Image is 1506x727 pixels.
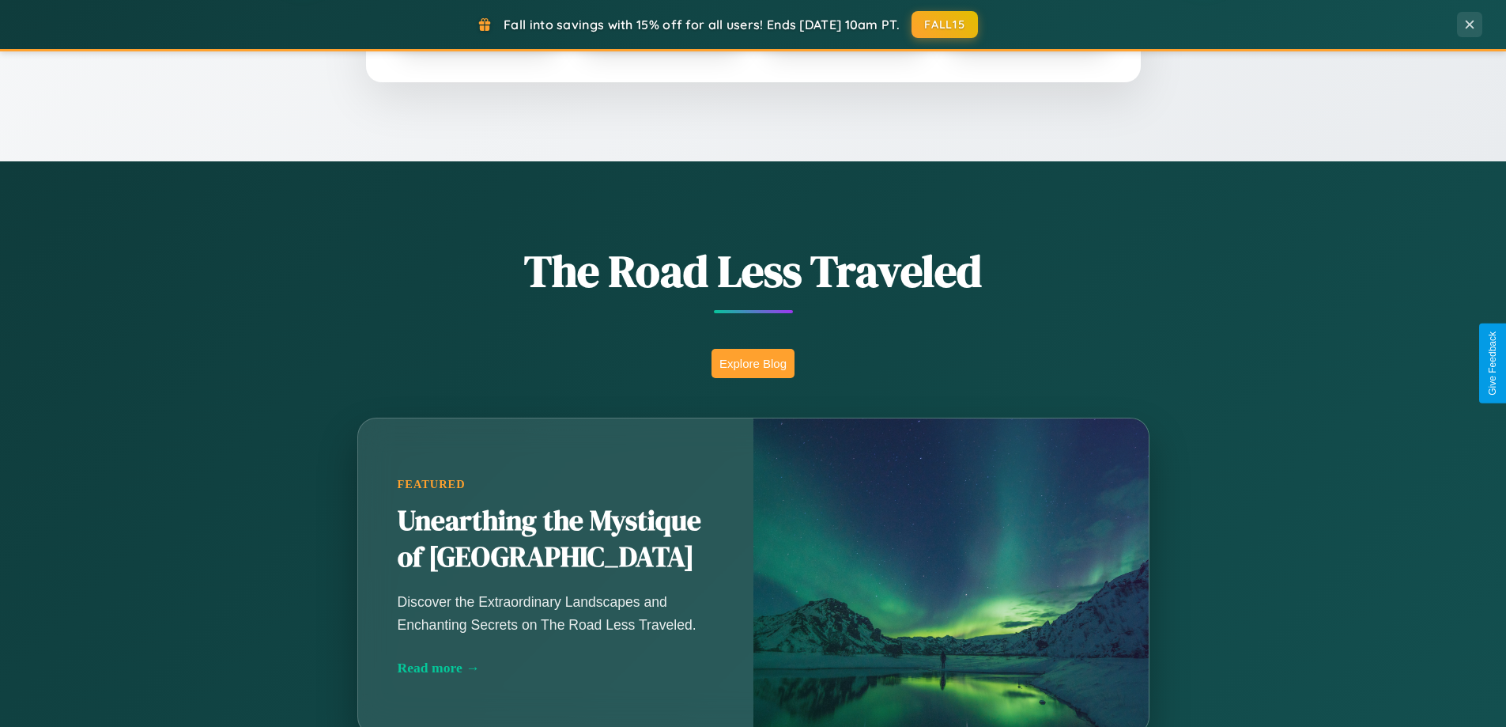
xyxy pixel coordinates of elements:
h1: The Road Less Traveled [279,240,1228,301]
div: Read more → [398,660,714,676]
div: Featured [398,478,714,491]
span: Fall into savings with 15% off for all users! Ends [DATE] 10am PT. [504,17,900,32]
button: FALL15 [912,11,978,38]
h2: Unearthing the Mystique of [GEOGRAPHIC_DATA] [398,503,714,576]
button: Explore Blog [711,349,795,378]
p: Discover the Extraordinary Landscapes and Enchanting Secrets on The Road Less Traveled. [398,591,714,635]
div: Give Feedback [1487,331,1498,396]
